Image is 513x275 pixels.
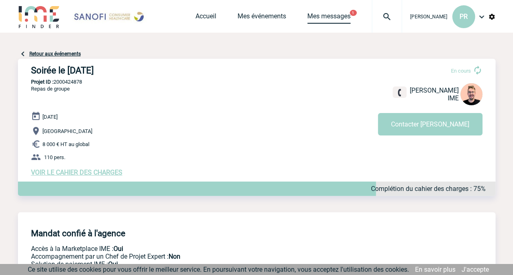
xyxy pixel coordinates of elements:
span: [PERSON_NAME] [410,86,459,94]
a: Mes événements [238,12,286,24]
a: VOIR LE CAHIER DES CHARGES [31,169,122,176]
p: Conformité aux process achat client, Prise en charge de la facturation, Mutualisation de plusieur... [31,260,370,268]
span: 110 pers. [44,154,65,160]
h3: Soirée le [DATE] [31,65,276,75]
a: J'accepte [462,266,489,273]
a: En savoir plus [415,266,455,273]
span: [DATE] [42,114,58,120]
button: Contacter [PERSON_NAME] [378,113,482,135]
b: Oui [108,260,118,268]
b: Oui [113,245,123,253]
a: Retour aux événements [29,51,81,57]
a: Mes messages [307,12,351,24]
span: [PERSON_NAME] [410,14,447,20]
p: 2000424878 [18,79,495,85]
span: IME [448,94,459,102]
a: Accueil [195,12,216,24]
button: 1 [350,10,357,16]
span: Ce site utilise des cookies pour vous offrir le meilleur service. En poursuivant votre navigation... [28,266,409,273]
img: fixe.png [396,89,403,96]
p: Prestation payante [31,253,370,260]
span: [GEOGRAPHIC_DATA] [42,128,92,134]
p: Accès à la Marketplace IME : [31,245,370,253]
span: 8 000 € HT au global [42,141,89,147]
img: IME-Finder [18,5,60,28]
span: Repas de groupe [31,86,70,92]
b: Non [169,253,180,260]
span: PR [460,13,468,20]
h4: Mandat confié à l'agence [31,228,125,238]
span: En cours [451,68,471,74]
b: Projet ID : [31,79,53,85]
img: 129741-1.png [460,83,482,105]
